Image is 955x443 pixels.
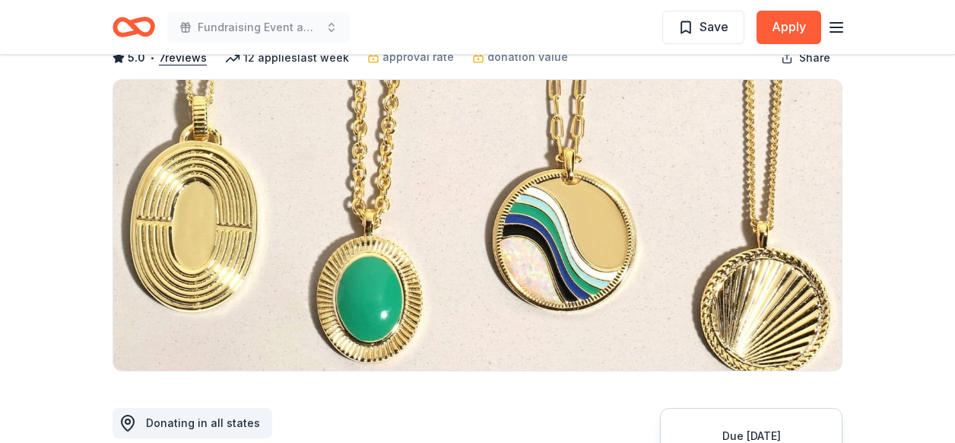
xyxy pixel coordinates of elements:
[128,49,145,67] span: 5.0
[472,48,568,66] a: donation value
[167,12,350,43] button: Fundraising Event and Auction
[225,49,349,67] div: 12 applies last week
[799,49,830,67] span: Share
[769,43,842,73] button: Share
[382,48,454,66] span: approval rate
[113,9,155,45] a: Home
[662,11,744,44] button: Save
[150,52,155,64] span: •
[159,49,207,67] button: 7reviews
[198,18,319,37] span: Fundraising Event and Auction
[146,416,260,429] span: Donating in all states
[700,17,728,37] span: Save
[113,80,842,371] img: Image for gorjana
[367,48,454,66] a: approval rate
[487,48,568,66] span: donation value
[757,11,821,44] button: Apply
